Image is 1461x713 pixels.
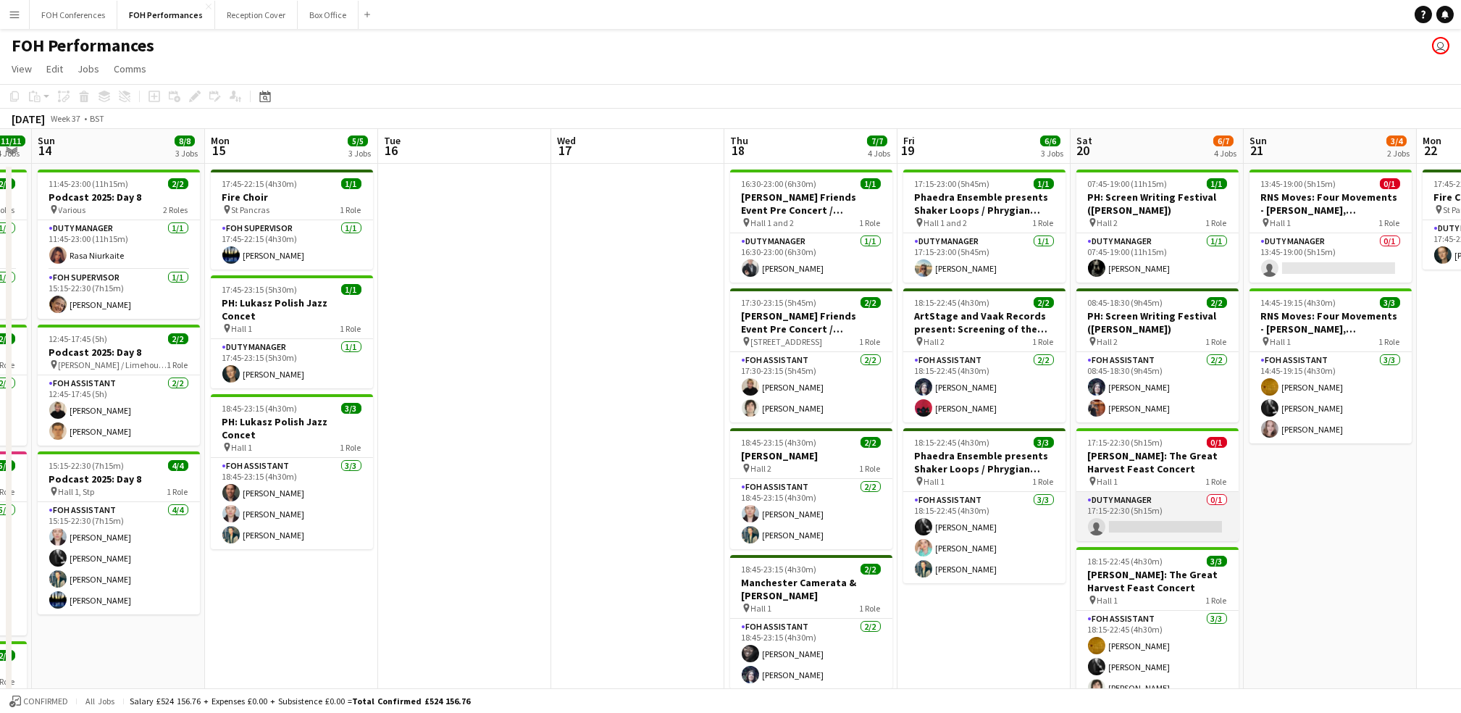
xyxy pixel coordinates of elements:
[211,296,373,322] h3: PH: Lukasz Polish Jazz Concet
[1206,217,1227,228] span: 1 Role
[1249,191,1412,217] h3: RNS Moves: Four Movements - [PERSON_NAME], [PERSON_NAME], [PERSON_NAME] & [PERSON_NAME]
[1076,170,1239,283] app-job-card: 07:45-19:00 (11h15m)1/1PH: Screen Writing Festival ([PERSON_NAME]) Hall 21 RoleDuty Manager1/107:...
[1088,178,1168,189] span: 07:45-19:00 (11h15m)
[903,170,1066,283] app-job-card: 17:15-23:00 (5h45m)1/1Phaedra Ensemble presents Shaker Loops / Phrygian Gates / ArtStage and Vaak...
[1088,556,1163,567] span: 18:15-22:45 (4h30m)
[117,1,215,29] button: FOH Performances
[730,449,892,462] h3: [PERSON_NAME]
[211,275,373,388] div: 17:45-23:15 (5h30m)1/1PH: Lukasz Polish Jazz Concet Hall 11 RoleDuty Manager1/117:45-23:15 (5h30m...
[1076,428,1239,541] app-job-card: 17:15-22:30 (5h15m)0/1[PERSON_NAME]: The Great Harvest Feast Concert Hall 11 RoleDuty Manager0/11...
[38,170,200,319] app-job-card: 11:45-23:00 (11h15m)2/2Podcast 2025: Day 8 Various2 RolesDuty Manager1/111:45-23:00 (11h15m)Rasa ...
[215,1,298,29] button: Reception Cover
[1379,217,1400,228] span: 1 Role
[340,323,361,334] span: 1 Role
[341,284,361,295] span: 1/1
[1207,297,1227,308] span: 2/2
[1270,217,1292,228] span: Hall 1
[298,1,359,29] button: Box Office
[38,191,200,204] h3: Podcast 2025: Day 8
[382,142,401,159] span: 16
[730,576,892,602] h3: Manchester Camerata & [PERSON_NAME]
[12,35,154,57] h1: FOH Performances
[1041,148,1063,159] div: 3 Jobs
[1380,297,1400,308] span: 3/3
[730,170,892,283] div: 16:30-23:00 (6h30m)1/1[PERSON_NAME] Friends Event Pre Concert / Manchester Camerata & [PERSON_NAM...
[38,325,200,446] app-job-card: 12:45-17:45 (5h)2/2Podcast 2025: Day 8 [PERSON_NAME] / Limehouse / Wenlock + STP1 RoleFOH Assista...
[48,113,84,124] span: Week 37
[175,148,198,159] div: 3 Jobs
[751,336,823,347] span: [STREET_ADDRESS]
[1386,135,1407,146] span: 3/4
[860,217,881,228] span: 1 Role
[59,204,86,215] span: Various
[211,191,373,204] h3: Fire Choir
[38,220,200,270] app-card-role: Duty Manager1/111:45-23:00 (11h15m)Rasa Niurkaite
[730,352,892,422] app-card-role: FOH Assistant2/217:30-23:15 (5h45m)[PERSON_NAME][PERSON_NAME]
[114,62,146,75] span: Comms
[1206,595,1227,606] span: 1 Role
[742,297,817,308] span: 17:30-23:15 (5h45m)
[232,204,270,215] span: St Pancras
[7,693,70,709] button: Confirmed
[38,451,200,614] div: 15:15-22:30 (7h15m)4/4Podcast 2025: Day 8 Hall 1, Stp1 RoleFOH Assistant4/415:15-22:30 (7h15m)[PE...
[1207,178,1227,189] span: 1/1
[903,309,1066,335] h3: ArtStage and Vaak Records present: Screening of the silent masterpiece Grass (1925)
[12,62,32,75] span: View
[915,437,990,448] span: 18:15-22:45 (4h30m)
[730,555,892,689] div: 18:45-23:15 (4h30m)2/2Manchester Camerata & [PERSON_NAME] Hall 11 RoleFOH Assistant2/218:45-23:15...
[211,339,373,388] app-card-role: Duty Manager1/117:45-23:15 (5h30m)[PERSON_NAME]
[1249,309,1412,335] h3: RNS Moves: Four Movements - [PERSON_NAME], [PERSON_NAME], [PERSON_NAME] & [PERSON_NAME]
[903,492,1066,583] app-card-role: FOH Assistant3/318:15-22:45 (4h30m)[PERSON_NAME][PERSON_NAME][PERSON_NAME]
[861,178,881,189] span: 1/1
[38,502,200,614] app-card-role: FOH Assistant4/415:15-22:30 (7h15m)[PERSON_NAME][PERSON_NAME][PERSON_NAME][PERSON_NAME]
[903,191,1066,217] h3: Phaedra Ensemble presents Shaker Loops / Phrygian Gates / ArtStage and Vaak Records present: Scre...
[903,449,1066,475] h3: Phaedra Ensemble presents Shaker Loops / Phrygian Gates
[903,428,1066,583] div: 18:15-22:45 (4h30m)3/3Phaedra Ensemble presents Shaker Loops / Phrygian Gates Hall 11 RoleFOH Ass...
[1380,178,1400,189] span: 0/1
[1076,547,1239,702] div: 18:15-22:45 (4h30m)3/3[PERSON_NAME]: The Great Harvest Feast Concert Hall 11 RoleFOH Assistant3/3...
[1076,352,1239,422] app-card-role: FOH Assistant2/208:45-18:30 (9h45m)[PERSON_NAME][PERSON_NAME]
[211,394,373,549] app-job-card: 18:45-23:15 (4h30m)3/3PH: Lukasz Polish Jazz Concet Hall 11 RoleFOH Assistant3/318:45-23:15 (4h30...
[222,284,298,295] span: 17:45-23:15 (5h30m)
[35,142,55,159] span: 14
[1076,233,1239,283] app-card-role: Duty Manager1/107:45-19:00 (11h15m)[PERSON_NAME]
[555,142,576,159] span: 17
[1076,611,1239,702] app-card-role: FOH Assistant3/318:15-22:45 (4h30m)[PERSON_NAME][PERSON_NAME][PERSON_NAME]
[742,437,817,448] span: 18:45-23:15 (4h30m)
[59,359,167,370] span: [PERSON_NAME] / Limehouse / Wenlock + STP
[1249,233,1412,283] app-card-role: Duty Manager0/113:45-19:00 (5h15m)
[340,204,361,215] span: 1 Role
[38,134,55,147] span: Sun
[1088,297,1163,308] span: 08:45-18:30 (9h45m)
[730,619,892,689] app-card-role: FOH Assistant2/218:45-23:15 (4h30m)[PERSON_NAME][PERSON_NAME]
[348,135,368,146] span: 5/5
[1249,352,1412,443] app-card-role: FOH Assistant3/314:45-19:15 (4h30m)[PERSON_NAME][PERSON_NAME][PERSON_NAME]
[903,288,1066,422] app-job-card: 18:15-22:45 (4h30m)2/2ArtStage and Vaak Records present: Screening of the silent masterpiece Gras...
[1213,135,1234,146] span: 6/7
[49,333,108,344] span: 12:45-17:45 (5h)
[1033,336,1054,347] span: 1 Role
[211,170,373,270] div: 17:45-22:15 (4h30m)1/1Fire Choir St Pancras1 RoleFOH Supervisor1/117:45-22:15 (4h30m)[PERSON_NAME]
[1261,297,1336,308] span: 14:45-19:15 (4h30m)
[38,270,200,319] app-card-role: FOH Supervisor1/115:15-22:30 (7h15m)[PERSON_NAME]
[59,486,95,497] span: Hall 1, Stp
[730,191,892,217] h3: [PERSON_NAME] Friends Event Pre Concert / Manchester Camerata & [PERSON_NAME] /[PERSON_NAME] + KP...
[72,59,105,78] a: Jobs
[1423,134,1441,147] span: Mon
[1261,178,1336,189] span: 13:45-19:00 (5h15m)
[222,178,298,189] span: 17:45-22:15 (4h30m)
[903,134,915,147] span: Fri
[924,336,945,347] span: Hall 2
[341,178,361,189] span: 1/1
[860,336,881,347] span: 1 Role
[1214,148,1236,159] div: 4 Jobs
[751,217,795,228] span: Hall 1 and 2
[1207,556,1227,567] span: 3/3
[1249,170,1412,283] div: 13:45-19:00 (5h15m)0/1RNS Moves: Four Movements - [PERSON_NAME], [PERSON_NAME], [PERSON_NAME] & [...
[730,309,892,335] h3: [PERSON_NAME] Friends Event Pre Concert / Manchester Camerata & [PERSON_NAME]
[751,463,772,474] span: Hall 2
[340,442,361,453] span: 1 Role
